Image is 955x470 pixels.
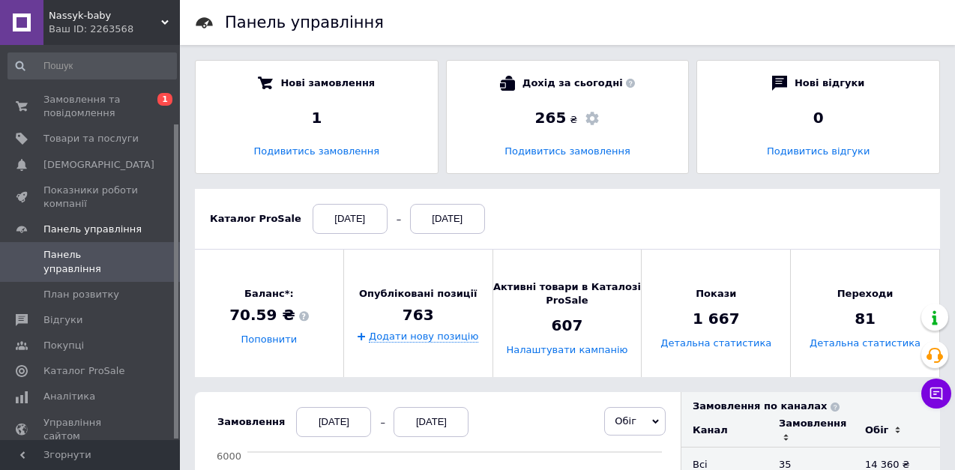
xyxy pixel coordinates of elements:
[43,184,139,211] span: Показники роботи компанії
[280,76,375,91] span: Нові замовлення
[369,331,478,343] a: Додати нову позицію
[43,390,95,403] span: Аналітика
[921,379,951,409] button: Чат з покупцем
[43,158,154,172] span: [DEMOGRAPHIC_DATA]
[681,413,768,448] td: Канал
[403,304,434,325] span: 763
[313,204,388,234] div: [DATE]
[837,287,894,301] span: Переходи
[394,407,469,437] div: [DATE]
[506,345,627,356] a: Налаштувати кампанію
[43,132,139,145] span: Товари та послуги
[49,22,180,36] div: Ваш ID: 2263568
[43,339,84,352] span: Покупці
[254,145,380,157] a: Подивитись замовлення
[43,223,142,236] span: Панель управління
[7,52,177,79] input: Пошук
[693,309,740,330] span: 1 667
[217,451,241,462] tspan: 6000
[779,417,846,430] div: Замовлення
[660,338,771,349] a: Детальна статистика
[43,93,139,120] span: Замовлення та повідомлення
[210,212,301,226] div: Каталог ProSale
[43,364,124,378] span: Каталог ProSale
[615,415,636,427] span: Обіг
[410,204,485,234] div: [DATE]
[767,145,870,157] a: Подивитись відгуки
[229,287,308,301] span: Баланс*:
[552,316,583,337] span: 607
[43,416,139,443] span: Управління сайтом
[535,109,567,127] span: 265
[229,305,308,326] span: 70.59 ₴
[43,313,82,327] span: Відгуки
[810,338,921,349] a: Детальна статистика
[693,400,940,413] div: Замовлення по каналах
[43,288,119,301] span: План розвитку
[225,13,384,31] h1: Панель управління
[157,93,172,106] span: 1
[865,424,888,437] div: Обіг
[696,287,736,301] span: Покази
[795,76,864,91] span: Нові відгуки
[49,9,161,22] span: Nassyk-baby
[855,309,876,330] span: 81
[211,107,423,128] div: 1
[359,287,477,301] span: Опубліковані позиції
[504,145,630,157] a: Подивитись замовлення
[493,280,642,307] span: Активні товари в Каталозі ProSale
[296,407,371,437] div: [DATE]
[570,113,577,127] span: ₴
[522,76,635,91] span: Дохід за сьогодні
[217,415,285,429] div: Замовлення
[43,248,139,275] span: Панель управління
[712,107,924,128] div: 0
[241,334,297,346] a: Поповнити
